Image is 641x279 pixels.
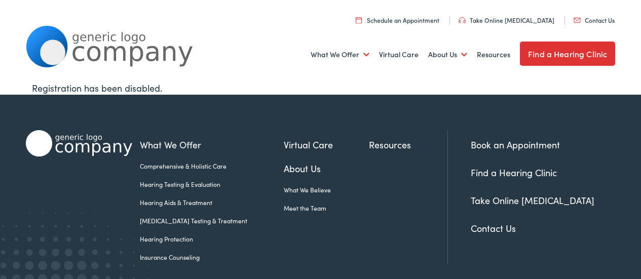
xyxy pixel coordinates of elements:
[459,17,466,23] img: utility icon
[471,138,560,151] a: Book an Appointment
[428,36,467,73] a: About Us
[311,36,369,73] a: What We Offer
[284,138,369,151] a: Virtual Care
[284,204,369,213] a: Meet the Team
[140,180,284,189] a: Hearing Testing & Evaluation
[574,18,581,23] img: utility icon
[140,138,284,151] a: What We Offer
[520,42,615,66] a: Find a Hearing Clinic
[379,36,419,73] a: Virtual Care
[26,130,132,156] img: Alpaca Audiology
[471,194,594,207] a: Take Online [MEDICAL_DATA]
[32,81,609,95] div: Registration has been disabled.
[356,17,362,23] img: utility icon
[356,16,439,24] a: Schedule an Appointment
[471,222,516,234] a: Contact Us
[140,162,284,171] a: Comprehensive & Holistic Care
[471,166,557,179] a: Find a Hearing Clinic
[140,216,284,225] a: [MEDICAL_DATA] Testing & Treatment
[477,36,510,73] a: Resources
[284,162,369,175] a: About Us
[140,253,284,262] a: Insurance Counseling
[369,138,447,151] a: Resources
[140,198,284,207] a: Hearing Aids & Treatment
[140,234,284,244] a: Hearing Protection
[284,185,369,194] a: What We Believe
[459,16,554,24] a: Take Online [MEDICAL_DATA]
[574,16,615,24] a: Contact Us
